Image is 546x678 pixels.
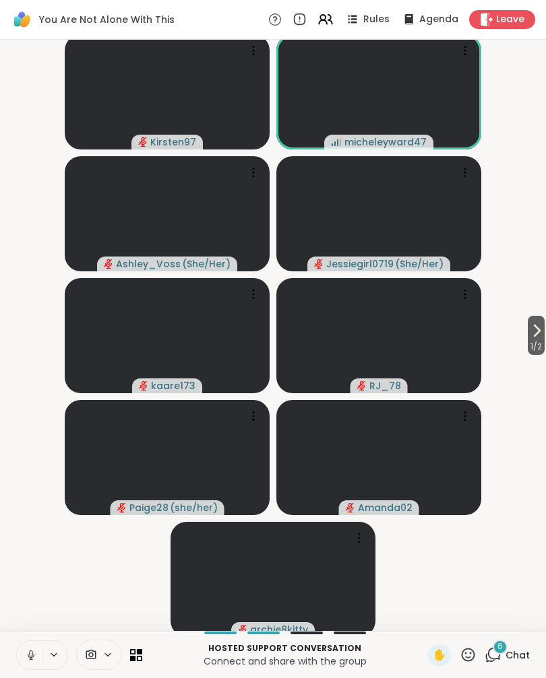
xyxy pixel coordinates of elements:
[528,339,545,355] span: 1 / 2
[358,501,413,514] span: Amanda02
[104,259,113,269] span: audio-muted
[419,13,458,26] span: Agenda
[238,625,247,634] span: audio-muted
[138,137,148,147] span: audio-muted
[496,13,524,26] span: Leave
[346,503,355,512] span: audio-muted
[182,257,231,271] span: ( She/Her )
[395,257,444,271] span: ( She/Her )
[129,501,169,514] span: Paige28
[116,257,181,271] span: Ashley_Voss
[369,379,401,393] span: RJ_78
[151,379,195,393] span: kaare173
[150,642,419,654] p: Hosted support conversation
[357,381,367,391] span: audio-muted
[170,501,218,514] span: ( she/her )
[506,648,530,662] span: Chat
[497,641,503,652] span: 6
[314,259,324,269] span: audio-muted
[150,135,196,149] span: Kirsten97
[250,623,308,636] span: archie8kitty
[117,503,127,512] span: audio-muted
[39,13,175,26] span: You Are Not Alone With This
[139,381,148,391] span: audio-muted
[344,135,427,149] span: micheleyward47
[363,13,390,26] span: Rules
[11,8,34,31] img: ShareWell Logomark
[150,654,419,668] p: Connect and share with the group
[326,257,394,271] span: Jessiegirl0719
[433,647,446,663] span: ✋
[528,316,545,355] button: 1/2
